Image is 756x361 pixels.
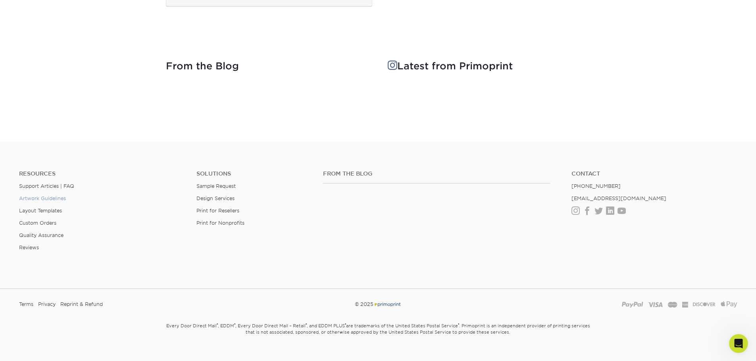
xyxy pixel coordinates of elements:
button: Home [124,3,139,18]
h4: From the Blog [166,61,369,72]
a: Print for Nonprofits [196,220,244,226]
a: [PHONE_NUMBER] [571,183,621,189]
h1: Primoprint [61,4,94,10]
a: Artwork Guidelines [19,195,66,201]
a: [EMAIL_ADDRESS][DOMAIN_NAME] [571,195,666,201]
iframe: Google Customer Reviews [2,337,67,358]
a: Reviews [19,244,39,250]
sup: ® [458,323,459,327]
a: Quality Assurance [19,232,63,238]
a: Layout Templates [19,208,62,214]
a: Design Services [196,195,235,201]
div: Close [139,3,154,17]
a: Reprint & Refund [60,298,103,310]
iframe: Intercom live chat [729,334,748,353]
button: Upload attachment [38,260,44,266]
h4: Solutions [196,170,311,177]
a: Print for Resellers [196,208,239,214]
div: © 2025 [256,298,500,310]
a: Contact [571,170,737,177]
textarea: Message… [7,243,152,256]
sup: ® [306,323,307,327]
a: Custom Orders [19,220,56,226]
sup: ® [217,323,218,327]
a: Privacy [38,298,56,310]
a: Support Articles | FAQ [19,183,74,189]
sup: ® [345,323,346,327]
p: A few minutes [67,10,104,18]
button: Gif picker [25,260,31,266]
small: Every Door Direct Mail , EDDM , Every Door Direct Mail – Retail , and EDDM PLUS are trademarks of... [146,320,610,355]
a: Sample Request [196,183,236,189]
sup: ® [234,323,235,327]
h4: Resources [19,170,185,177]
button: Emoji picker [12,260,19,266]
h4: From the Blog [323,170,550,177]
h4: Latest from Primoprint [388,61,591,72]
a: Terms [19,298,33,310]
button: Send a message… [135,256,149,269]
img: Primoprint [373,301,401,307]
